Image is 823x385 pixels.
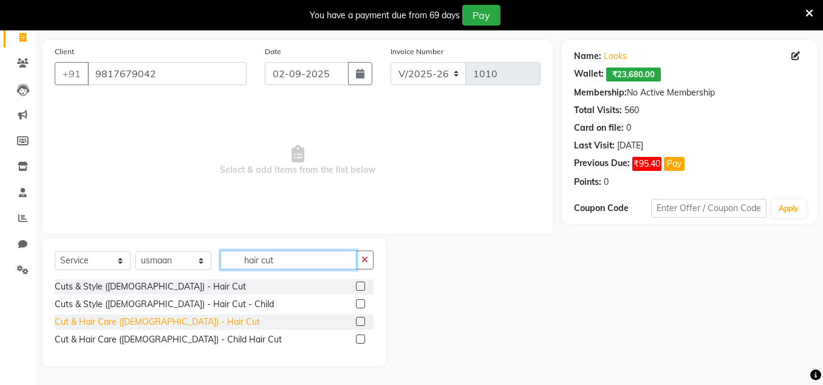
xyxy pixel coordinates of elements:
[606,68,661,82] span: ₹23,680.00
[574,139,615,152] div: Last Visit:
[574,122,624,134] div: Card on file:
[87,62,247,85] input: Search by Name/Mobile/Email/Code
[574,68,604,82] div: Wallet:
[604,50,627,63] a: Looks
[604,176,609,189] div: 0
[220,251,357,269] input: Search or Scan
[574,86,627,99] div: Membership:
[55,298,274,311] div: Cuts & Style ([DEMOGRAPHIC_DATA]) - Hair Cut - Child
[55,100,541,221] span: Select & add items from the list below
[55,62,89,85] button: +91
[574,104,622,117] div: Total Visits:
[310,9,460,22] div: You have a payment due from 69 days
[391,46,443,57] label: Invoice Number
[462,5,500,26] button: Pay
[574,176,601,189] div: Points:
[55,280,246,293] div: Cuts & Style ([DEMOGRAPHIC_DATA]) - Hair Cut
[651,199,767,218] input: Enter Offer / Coupon Code
[265,46,281,57] label: Date
[574,157,630,171] div: Previous Due:
[574,86,805,99] div: No Active Membership
[617,139,643,152] div: [DATE]
[55,316,260,328] div: Cut & Hair Care ([DEMOGRAPHIC_DATA]) - Hair Cut
[55,46,74,57] label: Client
[771,199,806,218] button: Apply
[574,50,601,63] div: Name:
[664,157,685,171] button: Pay
[632,157,661,171] span: ₹95.40
[574,202,651,215] div: Coupon Code
[55,333,282,346] div: Cut & Hair Care ([DEMOGRAPHIC_DATA]) - Child Hair Cut
[626,122,631,134] div: 0
[624,104,639,117] div: 560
